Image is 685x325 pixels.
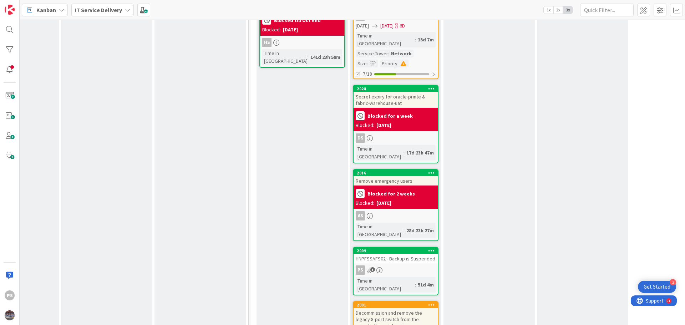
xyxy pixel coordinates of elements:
span: [DATE] [380,22,394,30]
span: : [367,60,368,67]
div: 17d 23h 47m [405,149,436,157]
div: [DATE] [376,199,391,207]
div: [DATE] [283,26,298,34]
div: 141d 23h 58m [309,53,342,61]
img: Visit kanbanzone.com [5,5,15,15]
div: 15d 7m [416,36,436,44]
div: DS [354,133,438,143]
div: 2009 [354,248,438,254]
div: 2001 [354,302,438,308]
div: 28d 23h 27m [405,227,436,234]
span: 7/18 [363,70,372,78]
span: : [404,227,405,234]
div: Service Tower [356,50,388,57]
div: 9+ [36,3,40,9]
div: PS [354,265,438,275]
div: Network [389,50,413,57]
span: : [404,149,405,157]
div: Remove emergency users [354,176,438,186]
div: HS [260,38,344,47]
div: HNPFSSAFS02 - Backup is Suspended [354,254,438,263]
div: 2028 [354,86,438,92]
div: 2016 [357,171,438,176]
div: Open Get Started checklist, remaining modules: 2 [638,281,676,293]
div: HS [262,38,272,47]
div: Time in [GEOGRAPHIC_DATA] [262,49,308,65]
div: Time in [GEOGRAPHIC_DATA] [356,223,404,238]
div: DS [356,133,365,143]
b: Blocked for 2 weeks [367,191,415,196]
div: Blocked: [356,122,374,129]
div: Blocked: [262,26,281,34]
div: 6D [400,22,405,30]
div: 2028 [357,86,438,91]
div: 2016 [354,170,438,176]
span: 2x [553,6,563,14]
span: Support [15,1,32,10]
div: 2016Remove emergency users [354,170,438,186]
span: 1x [544,6,553,14]
div: 2009HNPFSSAFS02 - Backup is Suspended [354,248,438,263]
div: AS [354,211,438,220]
span: : [308,53,309,61]
div: 2001 [357,303,438,308]
span: [DATE] [356,22,369,30]
b: Blocked for a week [367,113,413,118]
span: 3 [370,267,375,272]
div: AS [356,211,365,220]
div: Secret expiry for oracle-printe & fabric-warehouse-uat [354,92,438,108]
span: Kanban [36,6,56,14]
span: : [397,60,399,67]
b: Blocked till Oct end [274,18,321,23]
div: 2009 [357,248,438,253]
b: IT Service Delivery [75,6,122,14]
span: : [415,281,416,289]
span: 3x [563,6,573,14]
div: Size [356,60,367,67]
span: : [415,36,416,44]
div: 2028Secret expiry for oracle-printe & fabric-warehouse-uat [354,86,438,108]
img: avatar [5,310,15,320]
div: 51d 4m [416,281,436,289]
div: Time in [GEOGRAPHIC_DATA] [356,32,415,47]
div: Time in [GEOGRAPHIC_DATA] [356,277,415,293]
div: PS [356,265,365,275]
div: Time in [GEOGRAPHIC_DATA] [356,145,404,161]
div: Get Started [644,283,670,290]
div: [DATE] [376,122,391,129]
div: 2 [670,279,676,285]
div: PS [5,290,15,300]
div: Blocked: [356,199,374,207]
input: Quick Filter... [580,4,634,16]
div: Priority [380,60,397,67]
span: : [388,50,389,57]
